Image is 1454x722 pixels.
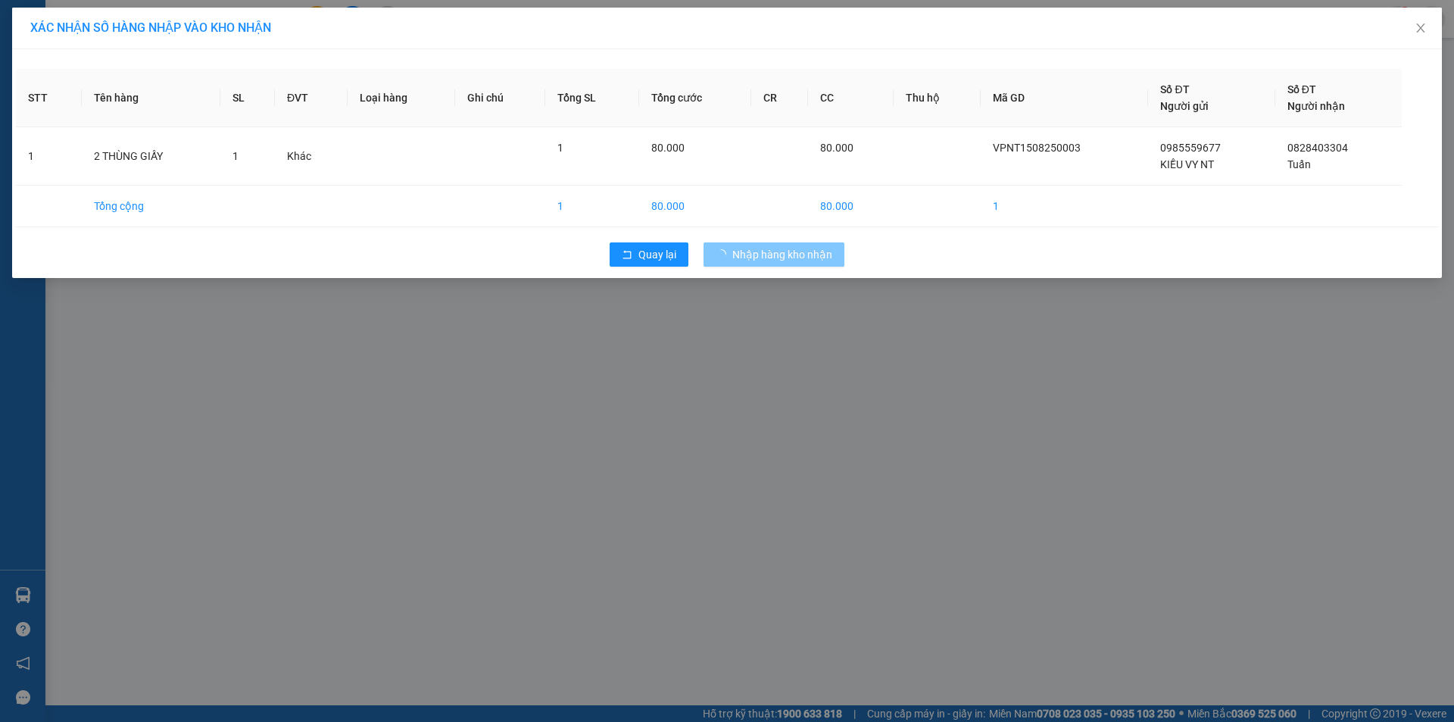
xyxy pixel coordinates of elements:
button: Close [1399,8,1442,50]
th: Thu hộ [894,69,981,127]
span: Người gửi [1160,100,1209,112]
th: Loại hàng [348,69,455,127]
td: 80.000 [639,186,751,227]
span: 0828403304 [1287,142,1348,154]
th: Ghi chú [455,69,546,127]
th: CR [751,69,808,127]
span: 1 [557,142,563,154]
span: XÁC NHẬN SỐ HÀNG NHẬP VÀO KHO NHẬN [30,20,271,35]
td: 80.000 [808,186,894,227]
td: Khác [275,127,348,186]
th: ĐVT [275,69,348,127]
th: Tổng SL [545,69,639,127]
span: 0985559677 [1160,142,1221,154]
td: 2 THÙNG GIẤY [82,127,221,186]
th: SL [220,69,275,127]
th: Mã GD [981,69,1148,127]
span: Số ĐT [1287,83,1316,95]
span: 1 [232,150,239,162]
span: close [1415,22,1427,34]
th: STT [16,69,82,127]
span: KIỀU VY NT [1160,158,1214,170]
button: rollbackQuay lại [610,242,688,267]
th: CC [808,69,894,127]
button: Nhập hàng kho nhận [704,242,844,267]
span: Quay lại [638,246,676,263]
span: Tuấn [1287,158,1311,170]
span: Người nhận [1287,100,1345,112]
td: 1 [545,186,639,227]
span: Số ĐT [1160,83,1189,95]
th: Tên hàng [82,69,221,127]
td: Tổng cộng [82,186,221,227]
span: loading [716,249,732,260]
th: Tổng cước [639,69,751,127]
td: 1 [16,127,82,186]
span: Nhập hàng kho nhận [732,246,832,263]
td: 1 [981,186,1148,227]
span: 80.000 [820,142,853,154]
span: VPNT1508250003 [993,142,1081,154]
span: 80.000 [651,142,685,154]
span: rollback [622,249,632,261]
